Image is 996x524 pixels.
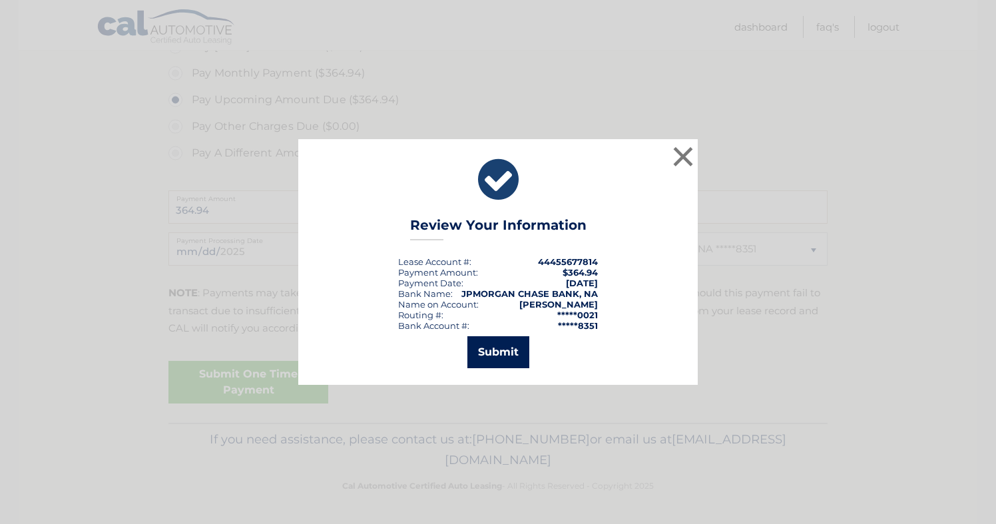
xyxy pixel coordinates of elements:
[398,278,463,288] div: :
[563,267,598,278] span: $364.94
[670,143,696,170] button: ×
[398,278,461,288] span: Payment Date
[398,267,478,278] div: Payment Amount:
[398,310,443,320] div: Routing #:
[467,336,529,368] button: Submit
[410,217,587,240] h3: Review Your Information
[398,320,469,331] div: Bank Account #:
[398,288,453,299] div: Bank Name:
[398,299,479,310] div: Name on Account:
[461,288,598,299] strong: JPMORGAN CHASE BANK, NA
[566,278,598,288] span: [DATE]
[398,256,471,267] div: Lease Account #:
[538,256,598,267] strong: 44455677814
[519,299,598,310] strong: [PERSON_NAME]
